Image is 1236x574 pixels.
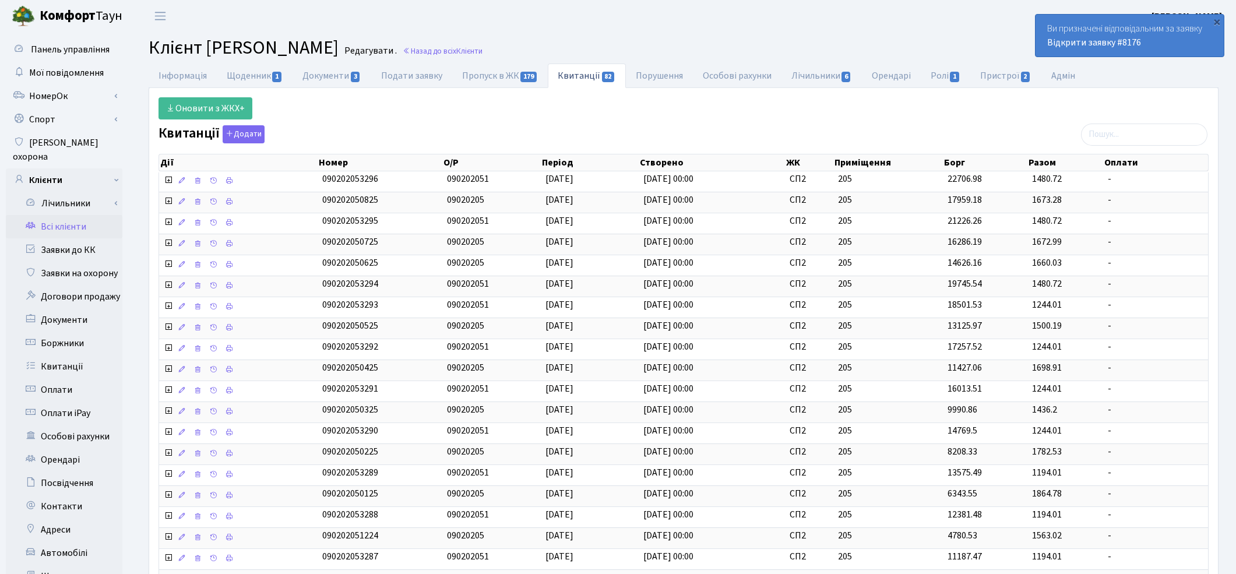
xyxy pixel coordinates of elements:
span: [DATE] [545,424,573,437]
span: [DATE] 00:00 [643,361,693,374]
div: Ви призначені відповідальним за заявку [1036,15,1224,57]
a: [PERSON_NAME] охорона [6,131,122,168]
span: 205 [838,466,938,480]
span: СП2 [790,193,829,207]
span: [DATE] 00:00 [643,298,693,311]
span: [DATE] [545,214,573,227]
a: Адмін [1041,64,1085,88]
span: [DATE] 00:00 [643,172,693,185]
span: 1500.19 [1032,319,1062,332]
span: 090202050625 [322,256,378,269]
a: Відкрити заявку #8176 [1047,36,1141,49]
span: [DATE] [545,319,573,332]
span: СП2 [790,340,829,354]
span: - [1108,508,1203,522]
a: Порушення [626,64,693,88]
span: 14626.16 [948,256,982,269]
a: Панель управління [6,38,122,61]
span: [DATE] [545,550,573,563]
span: 090202051 [447,340,489,353]
span: 205 [838,235,938,249]
a: Орендарі [862,64,921,88]
span: 09020205 [447,529,484,542]
span: 1864.78 [1032,487,1062,500]
span: 1244.01 [1032,382,1062,395]
span: 17959.18 [948,193,982,206]
span: 090202053291 [322,382,378,395]
span: 179 [520,72,537,82]
span: СП2 [790,214,829,228]
th: О/Р [442,154,540,171]
span: 090202053288 [322,508,378,521]
a: Інформація [149,64,217,88]
span: [DATE] [545,508,573,521]
a: Боржники [6,332,122,355]
span: 090202050525 [322,319,378,332]
span: 13125.97 [948,319,982,332]
span: 6343.55 [948,487,977,500]
a: Документи [6,308,122,332]
a: Контакти [6,495,122,518]
span: 09020205 [447,256,484,269]
span: [DATE] 00:00 [643,424,693,437]
span: 82 [602,72,615,82]
span: [DATE] 00:00 [643,550,693,563]
span: [DATE] 00:00 [643,214,693,227]
span: - [1108,277,1203,291]
th: Період [541,154,639,171]
span: 205 [838,361,938,375]
a: Всі клієнти [6,215,122,238]
a: [PERSON_NAME] [1152,9,1222,23]
span: - [1108,445,1203,459]
th: Дії [159,154,318,171]
a: Щоденник [217,64,293,88]
th: Створено [639,154,785,171]
span: 205 [838,403,938,417]
label: Квитанції [159,125,265,143]
span: Панель управління [31,43,110,56]
span: - [1108,319,1203,333]
span: [DATE] [545,298,573,311]
a: Квитанції [6,355,122,378]
span: [DATE] [545,466,573,479]
span: 1244.01 [1032,340,1062,353]
span: 1436.2 [1032,403,1057,416]
span: 090202050425 [322,361,378,374]
span: 090202051224 [322,529,378,542]
span: 090202053287 [322,550,378,563]
span: 205 [838,424,938,438]
span: 19745.54 [948,277,982,290]
span: СП2 [790,403,829,417]
span: - [1108,193,1203,207]
span: 090202051 [447,466,489,479]
span: 090202050825 [322,193,378,206]
span: 14769.5 [948,424,977,437]
a: Заявки до КК [6,238,122,262]
span: [DATE] [545,487,573,500]
th: Приміщення [833,154,942,171]
span: 2 [1021,72,1030,82]
a: Орендарі [6,448,122,471]
span: - [1108,298,1203,312]
span: СП2 [790,235,829,249]
span: Таун [40,6,122,26]
span: [DATE] [545,193,573,206]
span: 1673.28 [1032,193,1062,206]
span: 090202053290 [322,424,378,437]
span: 09020205 [447,403,484,416]
a: Оплати iPay [6,402,122,425]
span: [DATE] [545,529,573,542]
span: [DATE] 00:00 [643,403,693,416]
span: 1480.72 [1032,172,1062,185]
a: Клієнти [6,168,122,192]
span: 090202051 [447,424,489,437]
th: ЖК [785,154,833,171]
a: Адреси [6,518,122,541]
span: - [1108,403,1203,417]
a: Додати [220,123,265,143]
span: [DATE] [545,340,573,353]
span: 090202051 [447,508,489,521]
b: [PERSON_NAME] [1152,10,1222,23]
span: 1660.03 [1032,256,1062,269]
span: 090202051 [447,382,489,395]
